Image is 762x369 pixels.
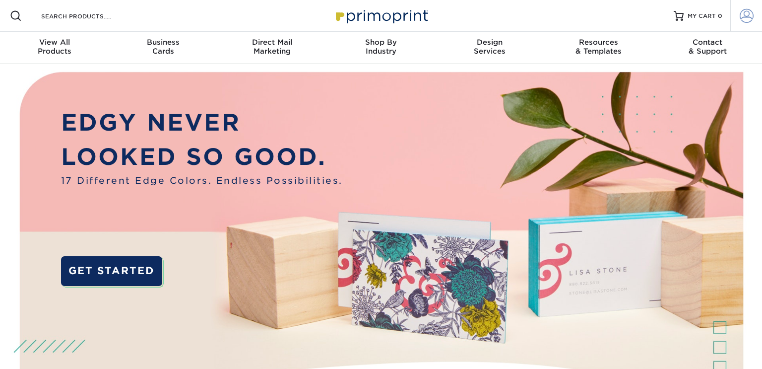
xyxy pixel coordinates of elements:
[718,12,722,19] span: 0
[436,38,544,47] span: Design
[653,38,762,47] span: Contact
[40,10,137,22] input: SEARCH PRODUCTS.....
[544,32,653,64] a: Resources& Templates
[653,32,762,64] a: Contact& Support
[61,256,162,287] a: GET STARTED
[218,38,326,56] div: Marketing
[331,5,431,26] img: Primoprint
[218,38,326,47] span: Direct Mail
[544,38,653,56] div: & Templates
[436,32,544,64] a: DesignServices
[61,105,343,140] p: EDGY NEVER
[653,38,762,56] div: & Support
[61,174,343,188] span: 17 Different Edge Colors. Endless Possibilities.
[109,32,217,64] a: BusinessCards
[326,38,435,47] span: Shop By
[436,38,544,56] div: Services
[218,32,326,64] a: Direct MailMarketing
[109,38,217,47] span: Business
[326,38,435,56] div: Industry
[544,38,653,47] span: Resources
[109,38,217,56] div: Cards
[326,32,435,64] a: Shop ByIndustry
[688,12,716,20] span: MY CART
[61,140,343,174] p: LOOKED SO GOOD.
